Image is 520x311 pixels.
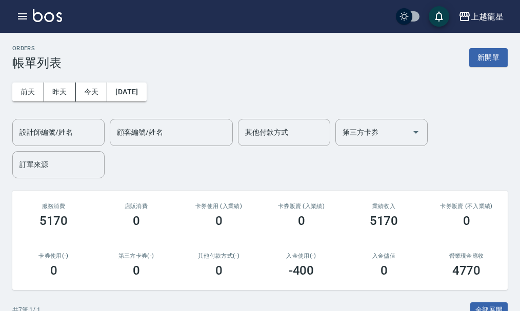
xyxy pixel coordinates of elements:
h3: 帳單列表 [12,56,62,70]
h3: 服務消費 [25,203,83,210]
h2: 入金儲值 [355,253,413,259]
h2: 業績收入 [355,203,413,210]
h3: 0 [50,263,57,278]
button: 前天 [12,82,44,101]
h2: 其他付款方式(-) [190,253,248,259]
h3: -400 [289,263,314,278]
button: save [429,6,449,27]
h2: 店販消費 [107,203,165,210]
h2: 第三方卡券(-) [107,253,165,259]
a: 新開單 [469,52,508,62]
button: 昨天 [44,82,76,101]
h2: ORDERS [12,45,62,52]
h3: 0 [298,214,305,228]
h3: 4770 [452,263,481,278]
h3: 0 [381,263,388,278]
h3: 0 [463,214,470,228]
h2: 卡券使用(-) [25,253,83,259]
h2: 營業現金應收 [437,253,495,259]
button: [DATE] [107,82,146,101]
h3: 5170 [370,214,398,228]
h3: 0 [133,263,140,278]
h3: 5170 [39,214,68,228]
button: Open [408,124,424,140]
button: 新開單 [469,48,508,67]
h2: 入金使用(-) [272,253,330,259]
h2: 卡券販賣 (不入業績) [437,203,495,210]
button: 今天 [76,82,108,101]
button: 上越龍星 [454,6,508,27]
img: Logo [33,9,62,22]
h2: 卡券販賣 (入業績) [272,203,330,210]
h3: 0 [215,214,223,228]
h3: 0 [133,214,140,228]
div: 上越龍星 [471,10,504,23]
h2: 卡券使用 (入業績) [190,203,248,210]
h3: 0 [215,263,223,278]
